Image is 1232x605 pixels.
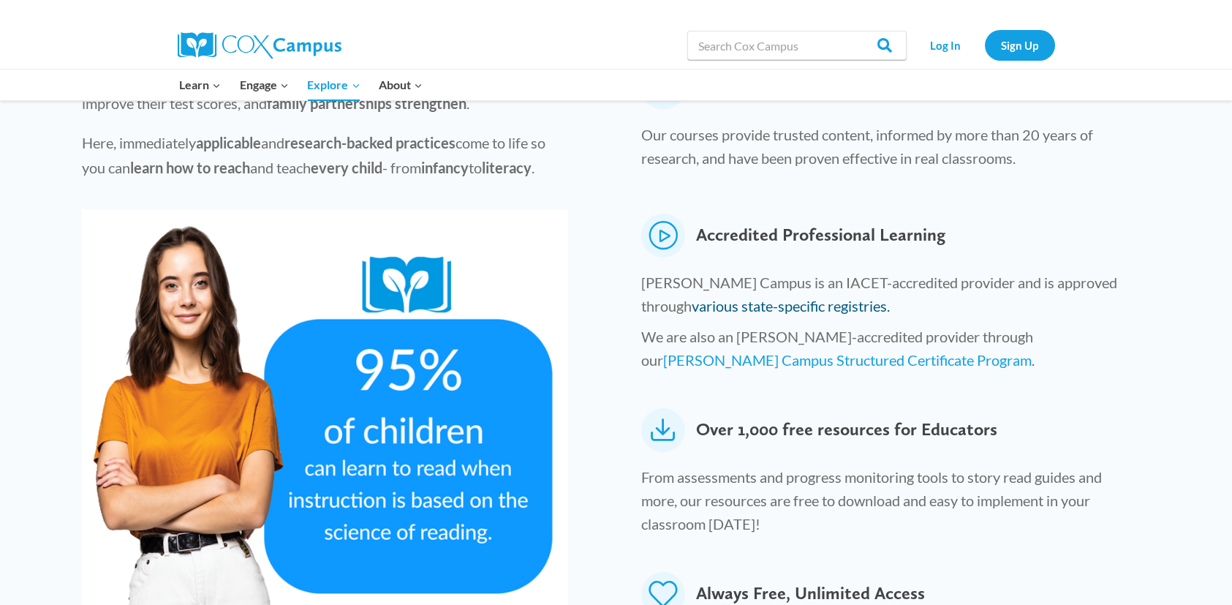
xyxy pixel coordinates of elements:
[369,69,432,100] button: Child menu of About
[82,134,545,176] span: Here, immediately and come to life so you can and teach - from to .
[196,134,261,151] strong: applicable
[914,30,978,60] a: Log In
[421,159,469,176] strong: infancy
[663,351,1032,369] a: [PERSON_NAME] Campus Structured Certificate Program
[641,465,1139,543] p: From assessments and progress monitoring tools to story read guides and more, our resources are f...
[178,32,341,59] img: Cox Campus
[641,325,1139,379] p: We are also an [PERSON_NAME]-accredited provider through our .
[284,134,456,151] strong: research-backed practices
[298,69,370,100] button: Child menu of Explore
[482,159,532,176] strong: literacy
[170,69,432,100] nav: Primary Navigation
[130,159,250,176] strong: learn how to reach
[230,69,298,100] button: Child menu of Engage
[692,297,890,315] a: various state-specific registries.
[696,214,945,258] span: Accredited Professional Learning
[687,31,907,60] input: Search Cox Campus
[985,30,1055,60] a: Sign Up
[641,123,1139,177] p: Our courses provide trusted content, informed by more than 20 years of research, and have been pr...
[641,271,1139,325] p: [PERSON_NAME] Campus is an IACET-accredited provider and is approved through
[914,30,1055,60] nav: Secondary Navigation
[170,69,231,100] button: Child menu of Learn
[311,159,382,176] strong: every child
[696,408,997,452] span: Over 1,000 free resources for Educators
[267,94,466,112] strong: family partnerships strengthen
